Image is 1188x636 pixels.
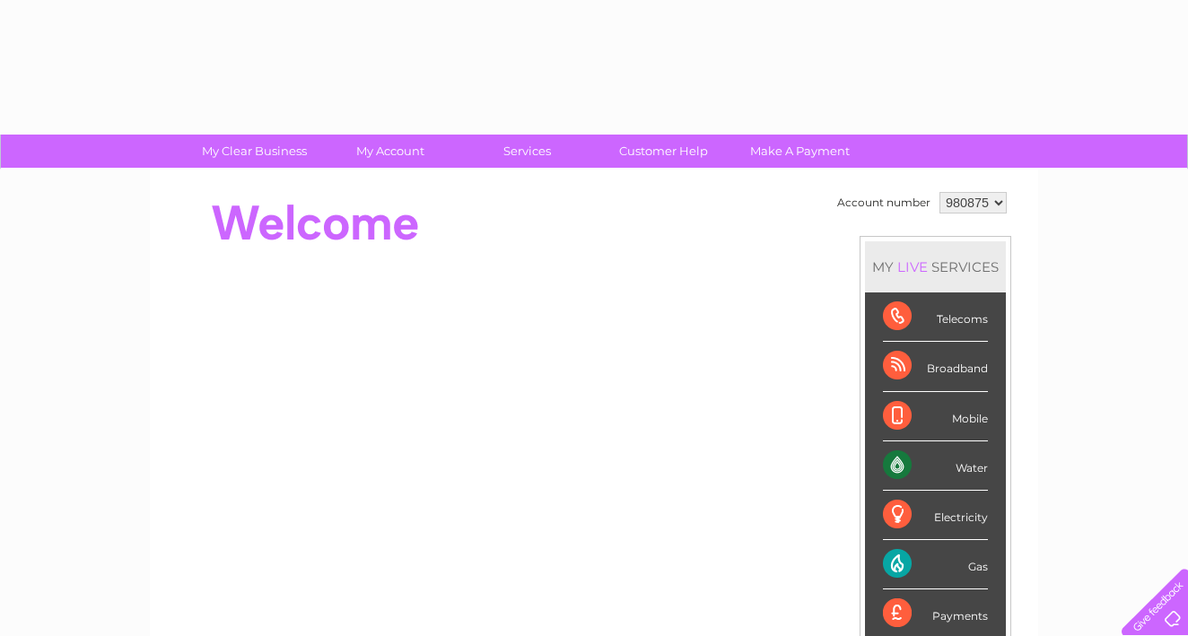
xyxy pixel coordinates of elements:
td: Account number [833,187,935,218]
div: MY SERVICES [865,241,1006,292]
div: Water [883,441,988,491]
a: Customer Help [590,135,738,168]
div: Telecoms [883,292,988,342]
a: Make A Payment [726,135,874,168]
a: Services [453,135,601,168]
div: Electricity [883,491,988,540]
div: LIVE [894,258,931,275]
a: My Clear Business [180,135,328,168]
div: Broadband [883,342,988,391]
div: Mobile [883,392,988,441]
div: Gas [883,540,988,589]
a: My Account [317,135,465,168]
